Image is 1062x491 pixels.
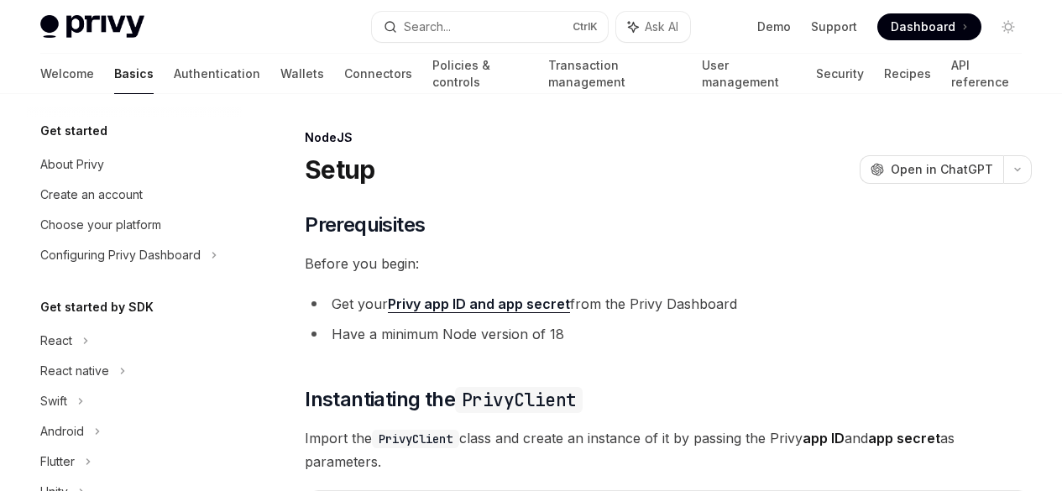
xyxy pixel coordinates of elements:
[891,161,993,178] span: Open in ChatGPT
[27,180,242,210] a: Create an account
[40,54,94,94] a: Welcome
[548,54,681,94] a: Transaction management
[305,426,1032,473] span: Import the class and create an instance of it by passing the Privy and as parameters.
[114,54,154,94] a: Basics
[305,292,1032,316] li: Get your from the Privy Dashboard
[816,54,864,94] a: Security
[40,297,154,317] h5: Get started by SDK
[40,154,104,175] div: About Privy
[877,13,981,40] a: Dashboard
[40,185,143,205] div: Create an account
[40,15,144,39] img: light logo
[40,452,75,472] div: Flutter
[455,387,583,413] code: PrivyClient
[344,54,412,94] a: Connectors
[702,54,797,94] a: User management
[280,54,324,94] a: Wallets
[860,155,1003,184] button: Open in ChatGPT
[40,421,84,441] div: Android
[27,149,242,180] a: About Privy
[803,430,845,447] strong: app ID
[811,18,857,35] a: Support
[305,129,1032,146] div: NodeJS
[884,54,931,94] a: Recipes
[40,391,67,411] div: Swift
[868,430,940,447] strong: app secret
[616,12,690,42] button: Ask AI
[645,18,678,35] span: Ask AI
[305,386,583,413] span: Instantiating the
[305,322,1032,346] li: Have a minimum Node version of 18
[951,54,1022,94] a: API reference
[995,13,1022,40] button: Toggle dark mode
[305,252,1032,275] span: Before you begin:
[174,54,260,94] a: Authentication
[40,245,201,265] div: Configuring Privy Dashboard
[432,54,528,94] a: Policies & controls
[40,331,72,351] div: React
[372,430,459,448] code: PrivyClient
[40,215,161,235] div: Choose your platform
[404,17,451,37] div: Search...
[372,12,608,42] button: Search...CtrlK
[573,20,598,34] span: Ctrl K
[40,361,109,381] div: React native
[305,212,425,238] span: Prerequisites
[757,18,791,35] a: Demo
[891,18,955,35] span: Dashboard
[388,295,570,313] a: Privy app ID and app secret
[305,154,374,185] h1: Setup
[27,210,242,240] a: Choose your platform
[40,121,107,141] h5: Get started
